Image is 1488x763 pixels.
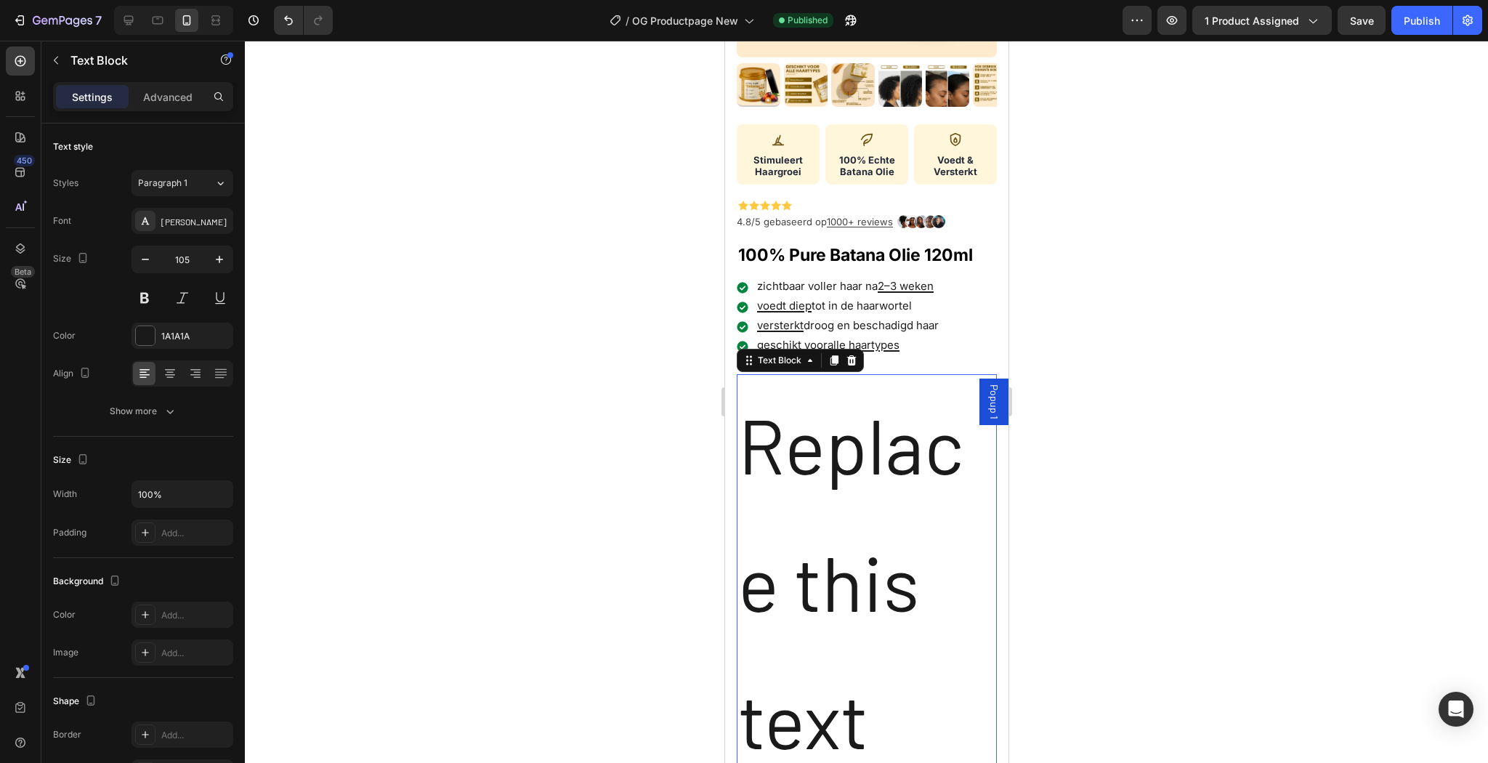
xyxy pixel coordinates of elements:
span: Paragraph 1 [138,177,187,190]
p: Text Block [70,52,194,69]
iframe: Design area [725,41,1008,763]
div: Text style [53,140,93,153]
div: Background [53,572,124,592]
div: Publish [1404,13,1440,28]
p: Settings [72,89,113,105]
p: 7 [95,12,102,29]
button: 7 [6,6,108,35]
button: 1 product assigned [1192,6,1332,35]
button: Paragraph 1 [132,170,233,196]
div: 450 [14,155,35,166]
span: Published [788,14,828,27]
button: Publish [1391,6,1452,35]
div: Border [53,728,81,741]
div: Color [53,329,76,342]
div: Shape [53,692,100,711]
p: Advanced [143,89,193,105]
div: [PERSON_NAME] [161,215,230,228]
div: Add... [161,729,230,742]
div: Open Intercom Messenger [1439,692,1473,727]
div: Color [53,608,76,621]
input: Auto [132,481,232,507]
div: Padding [53,526,86,539]
div: Size [53,249,92,269]
span: Save [1350,15,1374,27]
button: Show more [53,398,233,424]
div: Align [53,364,94,384]
span: / [626,13,629,28]
div: Font [53,214,71,227]
div: Add... [161,647,230,660]
div: Styles [53,177,78,190]
span: 1 product assigned [1205,13,1299,28]
div: Add... [161,609,230,622]
div: 1A1A1A [161,330,230,343]
div: Image [53,646,78,659]
div: Undo/Redo [274,6,333,35]
div: Beta [11,266,35,278]
div: Width [53,488,77,501]
span: OG Productpage New [632,13,738,28]
button: Save [1338,6,1386,35]
div: Add... [161,527,230,540]
div: Size [53,451,92,470]
div: Show more [110,404,177,419]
